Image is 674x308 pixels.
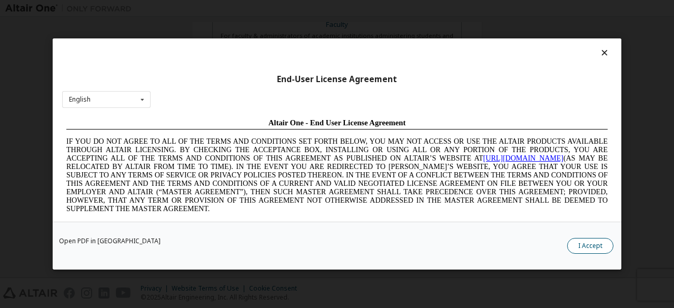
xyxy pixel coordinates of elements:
a: [URL][DOMAIN_NAME] [421,40,501,48]
div: End-User License Agreement [62,74,612,85]
span: Altair One - End User License Agreement [206,4,344,13]
button: I Accept [567,238,613,254]
span: Lore Ipsumd Sit Ame Cons Adipisc Elitseddo (“Eiusmodte”) in utlabor Etdolo Magnaaliqua Eni. (“Adm... [4,107,546,183]
a: Open PDF in [GEOGRAPHIC_DATA] [59,238,161,244]
span: IF YOU DO NOT AGREE TO ALL OF THE TERMS AND CONDITIONS SET FORTH BELOW, YOU MAY NOT ACCESS OR USE... [4,23,546,98]
div: English [69,96,91,103]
